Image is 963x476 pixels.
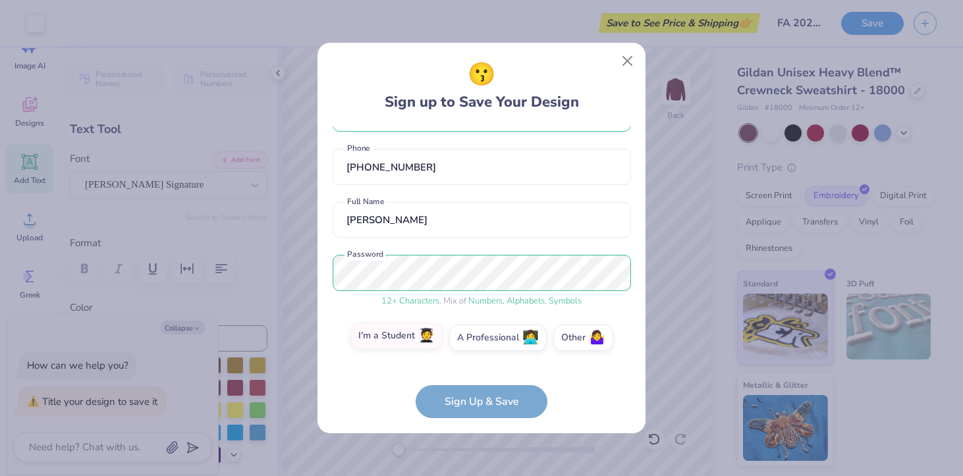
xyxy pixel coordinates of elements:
[549,295,582,307] span: Symbols
[522,331,539,346] span: 👩‍💻
[589,331,605,346] span: 🤷‍♀️
[507,295,545,307] span: Alphabets
[418,329,435,344] span: 🧑‍🎓
[468,58,495,92] span: 😗
[381,295,439,307] span: 12 + Characters
[333,295,631,308] div: , Mix of , ,
[468,295,503,307] span: Numbers
[449,325,547,351] label: A Professional
[385,58,579,113] div: Sign up to Save Your Design
[350,323,443,349] label: I'm a Student
[615,49,640,74] button: Close
[553,325,613,351] label: Other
